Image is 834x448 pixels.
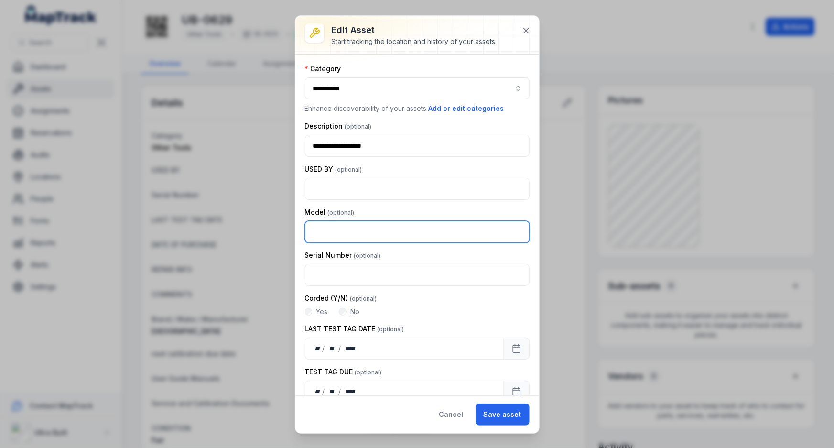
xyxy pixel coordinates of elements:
label: Serial Number [305,251,381,260]
label: Model [305,208,355,217]
button: Calendar [504,381,530,403]
div: / [322,387,325,396]
div: year, [342,344,359,353]
button: Add or edit categories [428,103,505,114]
button: Cancel [431,404,472,426]
label: USED BY [305,164,362,174]
div: Start tracking the location and history of your assets. [332,37,497,46]
button: Save asset [476,404,530,426]
label: Corded (Y/N) [305,294,377,303]
label: TEST TAG DUE [305,367,382,377]
button: Calendar [504,338,530,360]
div: / [322,344,325,353]
label: Category [305,64,341,74]
p: Enhance discoverability of your assets. [305,103,530,114]
label: Yes [316,307,327,317]
div: day, [313,344,323,353]
div: / [338,344,342,353]
label: No [350,307,359,317]
div: / [338,387,342,396]
div: year, [342,387,359,396]
div: month, [325,387,338,396]
label: LAST TEST TAG DATE [305,324,404,334]
h3: Edit asset [332,23,497,37]
div: day, [313,387,323,396]
div: month, [325,344,338,353]
label: Description [305,121,372,131]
